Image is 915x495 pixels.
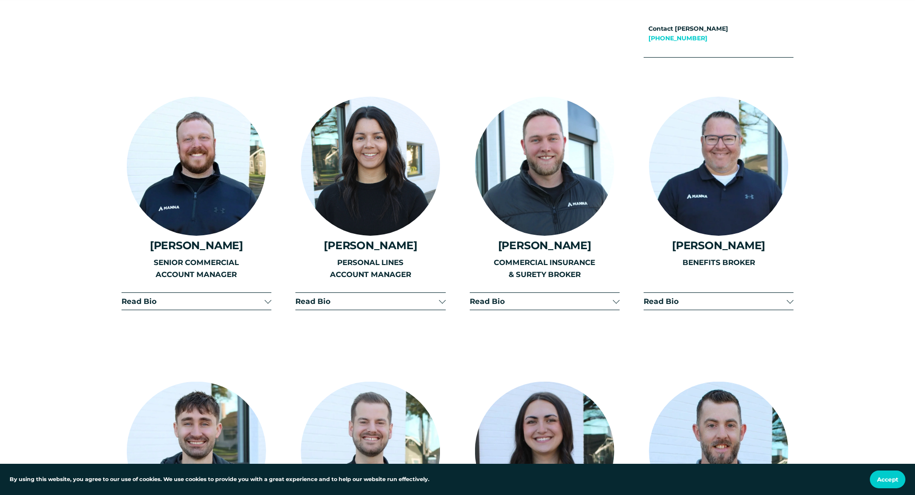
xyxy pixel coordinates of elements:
[644,297,787,306] span: Read Bio
[295,293,445,310] button: Read Bio
[644,293,793,310] button: Read Bio
[644,239,793,252] h4: [PERSON_NAME]
[648,25,728,32] strong: Contact [PERSON_NAME]
[10,475,429,484] p: By using this website, you agree to our use of cookies. We use cookies to provide you with a grea...
[295,297,439,306] span: Read Bio
[295,239,445,252] h4: [PERSON_NAME]
[648,35,708,42] a: [PHONE_NUMBER]
[870,471,905,488] button: Accept
[644,257,793,269] p: BENEFITS BROKER
[122,257,271,280] p: SENIOR COMMERCIAL ACCOUNT MANAGER
[122,293,271,310] button: Read Bio
[470,239,620,252] h4: [PERSON_NAME]
[122,297,265,306] span: Read Bio
[877,476,898,483] span: Accept
[122,239,271,252] h4: [PERSON_NAME]
[295,257,445,280] p: PERSONAL LINES ACCOUNT MANAGER
[470,293,620,310] button: Read Bio
[470,297,613,306] span: Read Bio
[470,257,620,280] p: COMMERCIAL INSURANCE & SURETY BROKER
